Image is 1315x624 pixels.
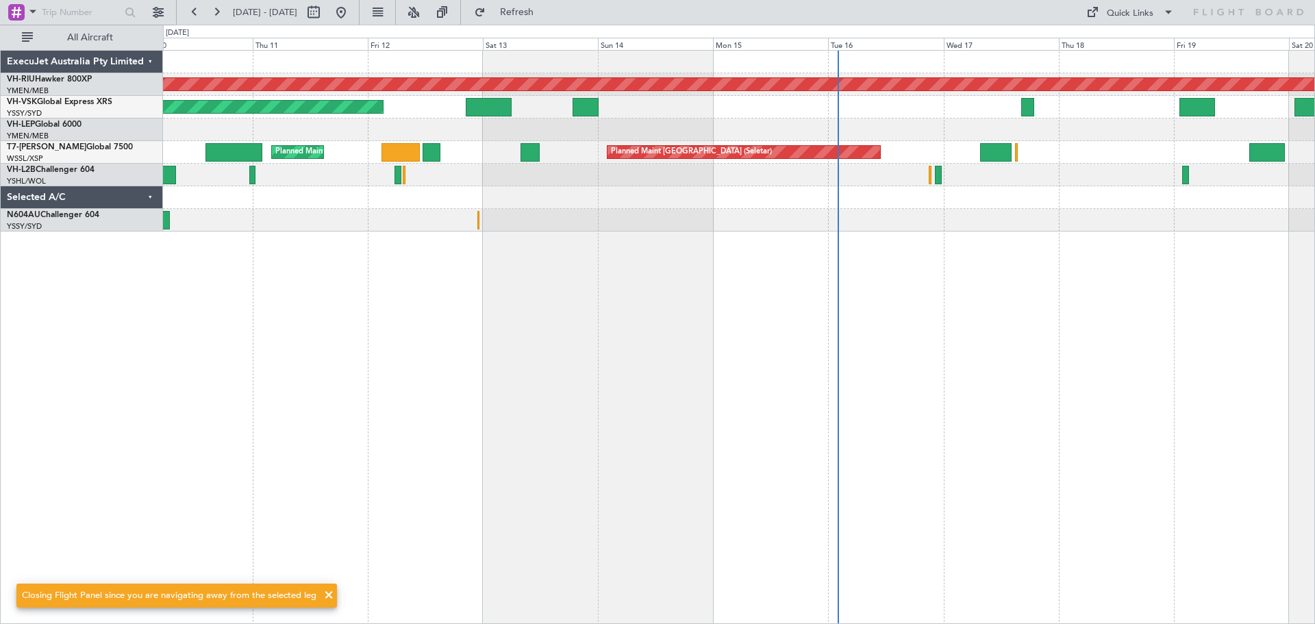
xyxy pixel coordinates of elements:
a: WSSL/XSP [7,153,43,164]
span: N604AU [7,211,40,219]
div: Fri 19 [1174,38,1289,50]
div: Wed 17 [944,38,1059,50]
div: Closing Flight Panel since you are navigating away from the selected leg [22,589,316,603]
span: VH-LEP [7,121,35,129]
div: Planned Maint [GEOGRAPHIC_DATA] (Seletar) [611,142,772,162]
span: VH-L2B [7,166,36,174]
span: All Aircraft [36,33,145,42]
a: VH-L2BChallenger 604 [7,166,95,174]
div: [DATE] [166,27,189,39]
a: N604AUChallenger 604 [7,211,99,219]
div: Thu 18 [1059,38,1174,50]
a: VH-VSKGlobal Express XRS [7,98,112,106]
div: Thu 11 [253,38,368,50]
button: Quick Links [1079,1,1181,23]
a: YMEN/MEB [7,131,49,141]
span: VH-VSK [7,98,37,106]
div: Wed 10 [138,38,253,50]
a: VH-LEPGlobal 6000 [7,121,82,129]
a: YSSY/SYD [7,221,42,232]
span: VH-RIU [7,75,35,84]
div: Sun 14 [598,38,713,50]
span: [DATE] - [DATE] [233,6,297,18]
div: Sat 13 [483,38,598,50]
div: Fri 12 [368,38,483,50]
button: Refresh [468,1,550,23]
input: Trip Number [42,2,121,23]
div: Tue 16 [828,38,943,50]
div: Quick Links [1107,7,1153,21]
span: T7-[PERSON_NAME] [7,143,86,151]
a: YSHL/WOL [7,176,46,186]
a: YMEN/MEB [7,86,49,96]
div: Mon 15 [713,38,828,50]
a: YSSY/SYD [7,108,42,118]
button: All Aircraft [15,27,149,49]
div: Planned Maint Dubai (Al Maktoum Intl) [275,142,410,162]
a: VH-RIUHawker 800XP [7,75,92,84]
span: Refresh [488,8,546,17]
a: T7-[PERSON_NAME]Global 7500 [7,143,133,151]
